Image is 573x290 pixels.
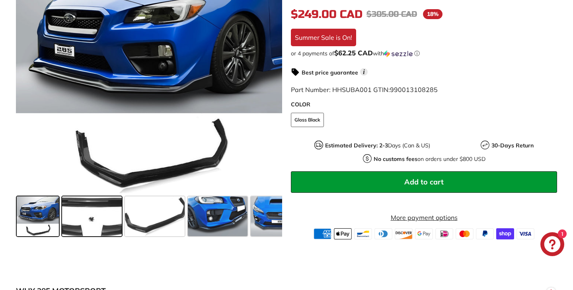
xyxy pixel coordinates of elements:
strong: Best price guarantee [302,69,358,76]
p: on orders under $800 USD [374,155,485,163]
strong: 30-Days Return [491,141,534,149]
img: visa [516,228,534,239]
a: More payment options [291,212,557,222]
img: discover [395,228,413,239]
p: Days (Can & US) [325,141,430,149]
img: american_express [314,228,331,239]
strong: Estimated Delivery: 2-3 [325,141,388,149]
span: 18% [423,9,442,19]
label: COLOR [291,100,557,108]
div: Summer Sale is On! [291,28,356,46]
span: 990013108285 [390,85,438,93]
img: ideal [435,228,453,239]
span: Add to cart [404,177,444,186]
img: master [456,228,474,239]
img: Sezzle [384,50,413,57]
span: i [360,68,368,76]
img: shopify_pay [496,228,514,239]
img: paypal [476,228,494,239]
div: or 4 payments of$62.25 CADwithSezzle Click to learn more about Sezzle [291,49,557,57]
img: diners_club [374,228,392,239]
button: Add to cart [291,171,557,192]
strong: No customs fees [374,155,417,162]
img: apple_pay [334,228,352,239]
span: Part Number: HHSUBA001 GTIN: [291,85,438,93]
span: $62.25 CAD [334,48,373,57]
img: bancontact [354,228,372,239]
img: google_pay [415,228,433,239]
span: $249.00 CAD [291,7,363,21]
inbox-online-store-chat: Shopify online store chat [538,232,567,258]
span: $305.00 CAD [366,9,417,19]
div: or 4 payments of with [291,49,557,57]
